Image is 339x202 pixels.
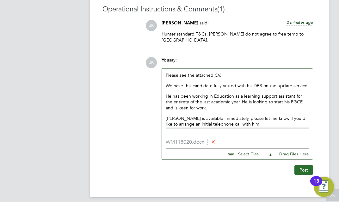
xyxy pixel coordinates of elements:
span: (1) [217,5,225,13]
button: Drag Files Here [264,148,309,161]
span: [PERSON_NAME] [162,20,198,26]
span: 2 minutes ago [287,20,313,25]
p: We have this candidate fully vetted with his DBS on the update service. [166,83,309,88]
p: Hunter standard T&Cs. [PERSON_NAME] do not agree to free temp to [GEOGRAPHIC_DATA]. [162,31,313,42]
button: Open Resource Center, 13 new notifications [314,177,334,197]
div: say: [162,57,313,68]
span: You [162,57,169,63]
span: JB [146,20,157,31]
span: JB [146,57,157,68]
h3: Operational Instructions & Comments [102,5,316,14]
p: Please see the attached CV. [166,72,309,78]
span: said: [200,20,209,26]
p: [PERSON_NAME] is available immediately, please let me know if you'd like to arrange an initial te... [166,115,309,127]
button: Post [294,165,313,175]
li: WM118020.docx [166,139,309,145]
div: 13 [313,181,319,189]
p: He has been working in Education as a learning support assistant for the entirety of the last aca... [166,93,309,111]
